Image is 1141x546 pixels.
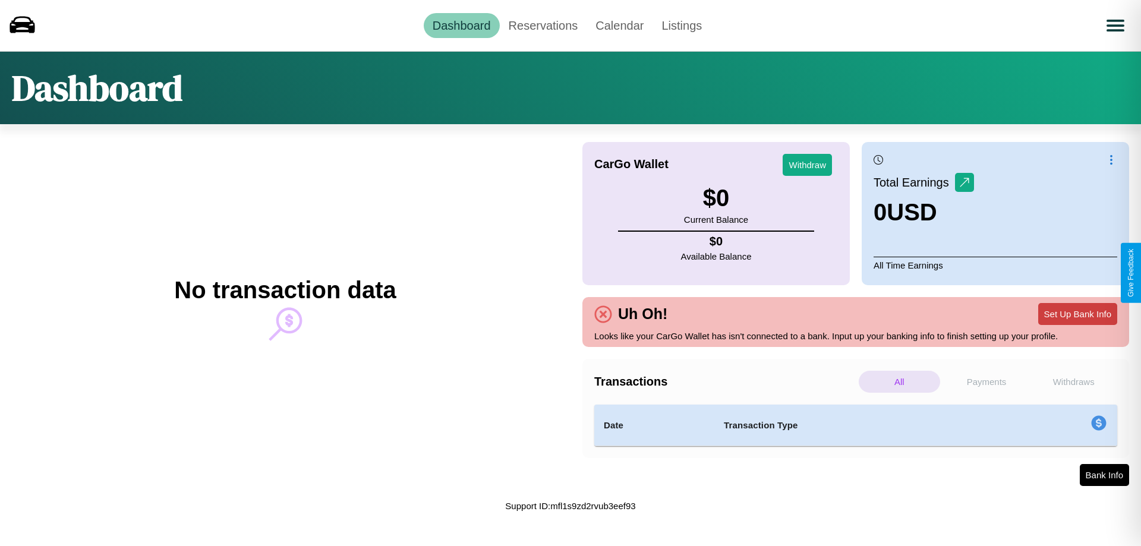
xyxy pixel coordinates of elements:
p: All [859,371,940,393]
a: Listings [653,13,711,38]
h2: No transaction data [174,277,396,304]
button: Set Up Bank Info [1038,303,1117,325]
p: Available Balance [681,248,752,264]
button: Open menu [1099,9,1132,42]
h3: 0 USD [874,199,974,226]
button: Withdraw [783,154,832,176]
div: Give Feedback [1127,249,1135,297]
p: Looks like your CarGo Wallet has isn't connected to a bank. Input up your banking info to finish ... [594,328,1117,344]
h3: $ 0 [684,185,748,212]
a: Reservations [500,13,587,38]
h4: Uh Oh! [612,305,673,323]
a: Calendar [587,13,653,38]
p: Payments [946,371,1027,393]
p: Total Earnings [874,172,955,193]
p: All Time Earnings [874,257,1117,273]
h4: Date [604,418,705,433]
p: Current Balance [684,212,748,228]
button: Bank Info [1080,464,1129,486]
a: Dashboard [424,13,500,38]
h1: Dashboard [12,64,182,112]
h4: CarGo Wallet [594,157,669,171]
h4: Transactions [594,375,856,389]
p: Support ID: mfl1s9zd2rvub3eef93 [505,498,635,514]
h4: Transaction Type [724,418,994,433]
table: simple table [594,405,1117,446]
h4: $ 0 [681,235,752,248]
p: Withdraws [1033,371,1114,393]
